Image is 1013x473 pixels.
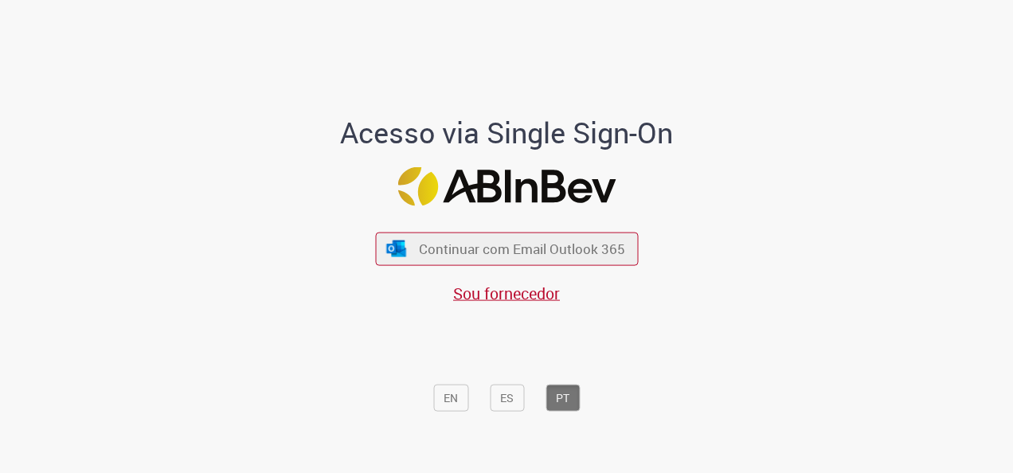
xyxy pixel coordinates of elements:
[397,167,616,206] img: Logo ABInBev
[375,233,638,265] button: ícone Azure/Microsoft 360 Continuar com Email Outlook 365
[546,384,580,411] button: PT
[419,240,625,258] span: Continuar com Email Outlook 365
[453,282,560,303] a: Sou fornecedor
[490,384,524,411] button: ES
[433,384,468,411] button: EN
[286,116,728,148] h1: Acesso via Single Sign-On
[385,240,408,256] img: ícone Azure/Microsoft 360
